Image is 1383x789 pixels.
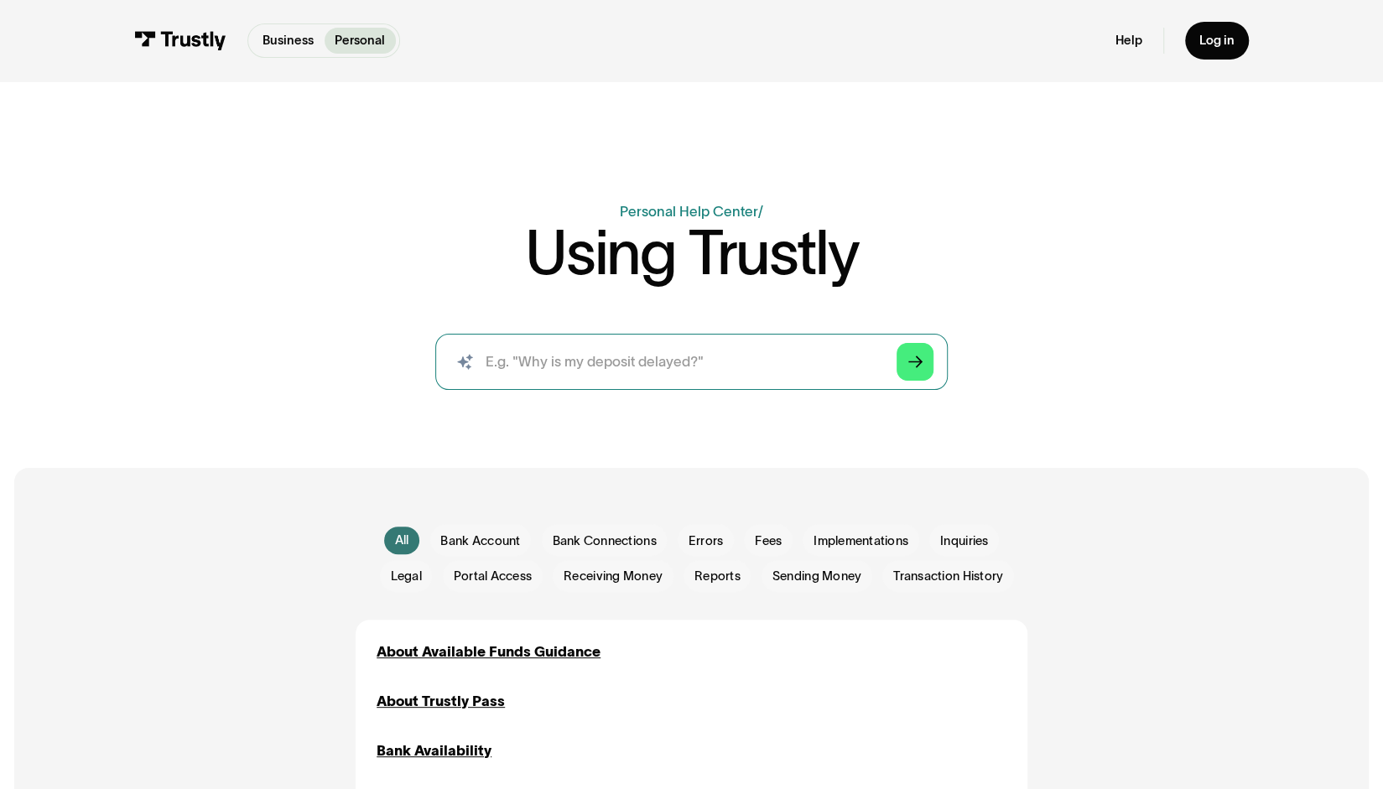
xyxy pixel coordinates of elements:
a: Bank Availability [377,740,491,761]
div: All [395,532,409,549]
a: Help [1115,33,1141,49]
form: Email Form [356,524,1027,591]
a: Personal Help Center [620,204,758,219]
a: About Trustly Pass [377,691,505,712]
span: Legal [390,568,421,585]
span: Receiving Money [564,568,663,585]
input: search [435,334,949,390]
a: All [384,527,419,555]
a: Personal [325,28,396,54]
span: Portal Access [454,568,532,585]
div: Log in [1199,33,1235,49]
div: / [758,204,763,219]
span: Fees [755,532,782,550]
p: Personal [335,31,385,49]
span: Transaction History [893,568,1003,585]
span: Sending Money [772,568,861,585]
span: Inquiries [940,532,988,550]
p: Business [263,31,314,49]
form: Search [435,334,949,390]
span: Errors [689,532,724,550]
span: Reports [694,568,741,585]
span: Implementations [814,532,908,550]
span: Bank Account [440,532,520,550]
span: Bank Connections [552,532,656,550]
img: Trustly Logo [134,31,226,50]
h1: Using Trustly [525,222,858,284]
a: About Available Funds Guidance [377,641,601,662]
a: Business [252,28,324,54]
a: Log in [1185,22,1249,59]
